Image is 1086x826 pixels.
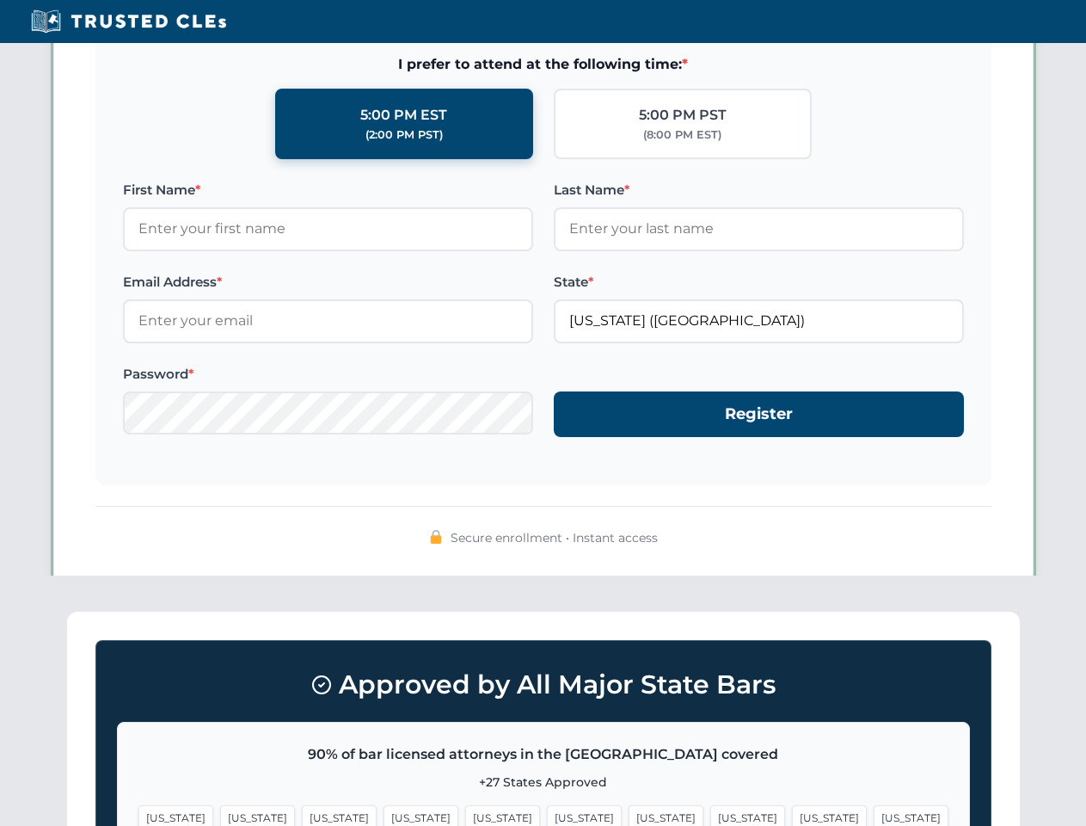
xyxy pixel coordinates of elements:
[26,9,231,34] img: Trusted CLEs
[123,364,533,385] label: Password
[360,104,447,126] div: 5:00 PM EST
[123,272,533,293] label: Email Address
[554,299,964,342] input: Florida (FL)
[123,207,533,250] input: Enter your first name
[554,391,964,437] button: Register
[639,104,727,126] div: 5:00 PM PST
[643,126,721,144] div: (8:00 PM EST)
[138,743,948,766] p: 90% of bar licensed attorneys in the [GEOGRAPHIC_DATA] covered
[123,53,964,76] span: I prefer to attend at the following time:
[554,180,964,200] label: Last Name
[123,180,533,200] label: First Name
[117,662,970,708] h3: Approved by All Major State Bars
[138,773,948,792] p: +27 States Approved
[554,207,964,250] input: Enter your last name
[123,299,533,342] input: Enter your email
[365,126,443,144] div: (2:00 PM PST)
[429,530,443,544] img: 🔒
[554,272,964,293] label: State
[451,528,658,547] span: Secure enrollment • Instant access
